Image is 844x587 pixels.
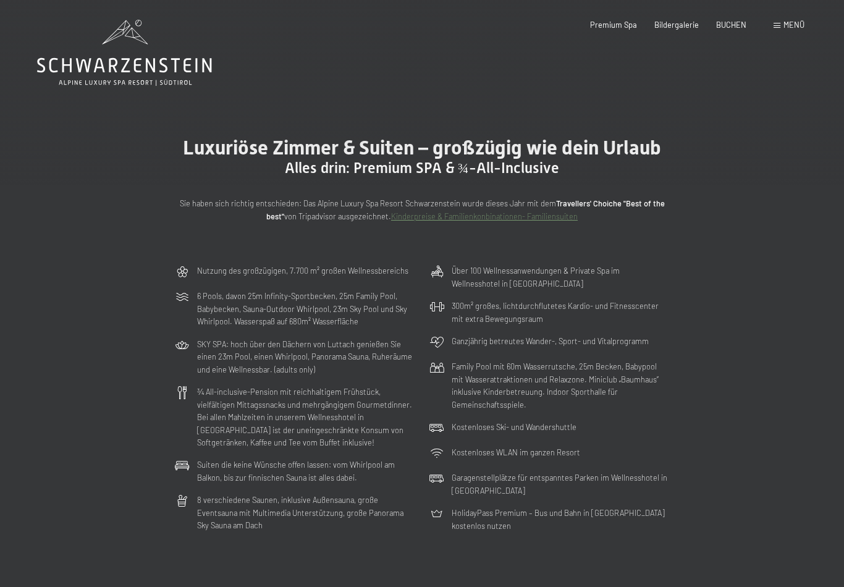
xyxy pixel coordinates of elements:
[452,300,669,325] p: 300m² großes, lichtdurchflutetes Kardio- und Fitnesscenter mit extra Bewegungsraum
[452,446,580,458] p: Kostenloses WLAN im ganzen Resort
[391,211,578,221] a: Kinderpreise & Familienkonbinationen- Familiensuiten
[197,494,415,531] p: 8 verschiedene Saunen, inklusive Außensauna, große Eventsauna mit Multimedia Unterstützung, große...
[590,20,637,30] a: Premium Spa
[452,471,669,497] p: Garagenstellplätze für entspanntes Parken im Wellnesshotel in [GEOGRAPHIC_DATA]
[452,360,669,411] p: Family Pool mit 60m Wasserrutsche, 25m Becken, Babypool mit Wasserattraktionen und Relaxzone. Min...
[285,159,559,177] span: Alles drin: Premium SPA & ¾-All-Inclusive
[452,264,669,290] p: Über 100 Wellnessanwendungen & Private Spa im Wellnesshotel in [GEOGRAPHIC_DATA]
[452,421,576,433] p: Kostenloses Ski- und Wandershuttle
[197,290,415,327] p: 6 Pools, davon 25m Infinity-Sportbecken, 25m Family Pool, Babybecken, Sauna-Outdoor Whirlpool, 23...
[197,386,415,449] p: ¾ All-inclusive-Pension mit reichhaltigem Frühstück, vielfältigen Mittagssnacks und mehrgängigem ...
[716,20,746,30] a: BUCHEN
[175,197,669,222] p: Sie haben sich richtig entschieden: Das Alpine Luxury Spa Resort Schwarzenstein wurde dieses Jahr...
[197,264,408,277] p: Nutzung des großzügigen, 7.700 m² großen Wellnessbereichs
[452,335,649,347] p: Ganzjährig betreutes Wander-, Sport- und Vitalprogramm
[197,338,415,376] p: SKY SPA: hoch über den Dächern von Luttach genießen Sie einen 23m Pool, einen Whirlpool, Panorama...
[452,507,669,532] p: HolidayPass Premium – Bus und Bahn in [GEOGRAPHIC_DATA] kostenlos nutzen
[654,20,699,30] a: Bildergalerie
[197,458,415,484] p: Suiten die keine Wünsche offen lassen: vom Whirlpool am Balkon, bis zur finnischen Sauna ist alle...
[783,20,804,30] span: Menü
[266,198,665,221] strong: Travellers' Choiche "Best of the best"
[183,136,661,159] span: Luxuriöse Zimmer & Suiten – großzügig wie dein Urlaub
